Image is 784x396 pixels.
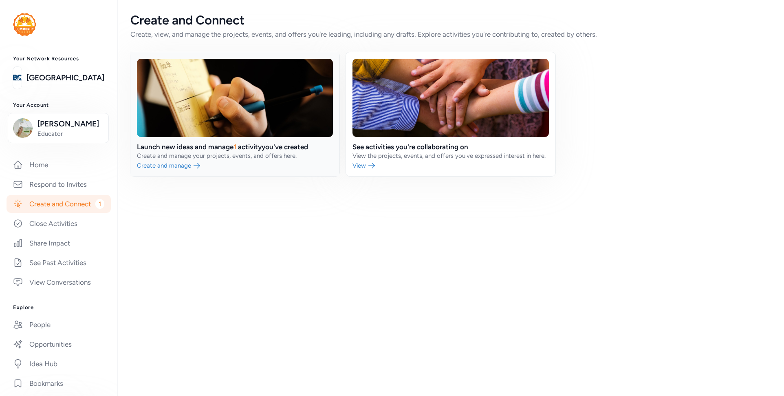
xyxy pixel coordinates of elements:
[7,234,111,252] a: Share Impact
[7,195,111,213] a: Create and Connect1
[130,13,771,28] div: Create and Connect
[37,118,104,130] span: [PERSON_NAME]
[7,273,111,291] a: View Conversations
[95,199,104,209] span: 1
[13,55,104,62] h3: Your Network Resources
[13,102,104,108] h3: Your Account
[26,72,104,84] a: [GEOGRAPHIC_DATA]
[7,156,111,174] a: Home
[7,316,111,334] a: People
[13,304,104,311] h3: Explore
[7,335,111,353] a: Opportunities
[7,254,111,272] a: See Past Activities
[7,175,111,193] a: Respond to Invites
[13,13,36,36] img: logo
[130,29,771,39] div: Create, view, and manage the projects, events, and offers you're leading, including any drafts. E...
[13,69,22,87] img: logo
[8,113,109,143] button: [PERSON_NAME]Educator
[7,355,111,373] a: Idea Hub
[37,130,104,138] span: Educator
[7,215,111,232] a: Close Activities
[7,374,111,392] a: Bookmarks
